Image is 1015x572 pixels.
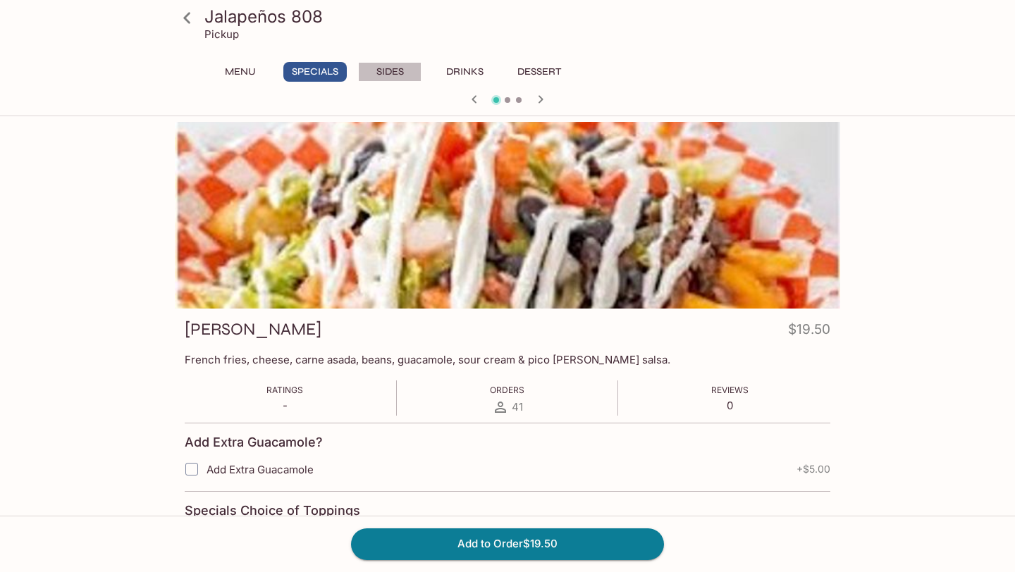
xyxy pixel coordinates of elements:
[283,62,347,82] button: Specials
[358,62,422,82] button: Sides
[207,463,314,476] span: Add Extra Guacamole
[796,464,830,475] span: + $5.00
[185,318,321,340] h3: [PERSON_NAME]
[490,385,524,395] span: Orders
[185,503,360,518] h4: Specials Choice of Toppings
[351,528,664,559] button: Add to Order$19.50
[433,62,496,82] button: Drinks
[185,435,323,450] h4: Add Extra Guacamole?
[711,399,749,412] p: 0
[788,318,830,346] h4: $19.50
[185,353,830,366] p: French fries, cheese, carne asada, beans, guacamole, sour cream & pico [PERSON_NAME] salsa.
[209,62,272,82] button: Menu
[508,62,571,82] button: Dessert
[175,122,840,309] div: Carne Asada Fries
[512,400,523,414] span: 41
[204,6,835,27] h3: Jalapeños 808
[266,399,303,412] p: -
[204,27,239,41] p: Pickup
[266,385,303,395] span: Ratings
[711,385,749,395] span: Reviews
